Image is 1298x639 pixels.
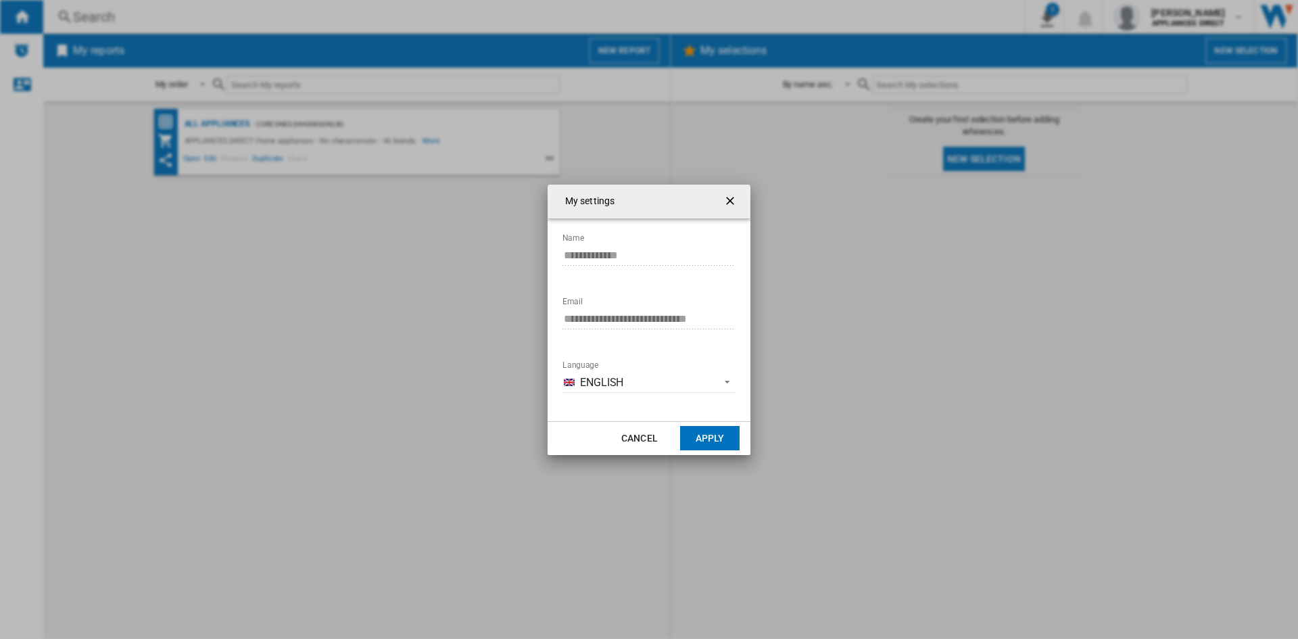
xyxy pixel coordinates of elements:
ng-md-icon: getI18NText('BUTTONS.CLOSE_DIALOG') [723,194,740,210]
span: English [580,375,713,390]
button: Apply [680,426,740,450]
button: Cancel [610,426,669,450]
h4: My settings [558,195,615,208]
button: getI18NText('BUTTONS.CLOSE_DIALOG') [718,188,745,215]
md-select: Language: English [562,373,736,393]
img: en_GB.png [564,379,575,386]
